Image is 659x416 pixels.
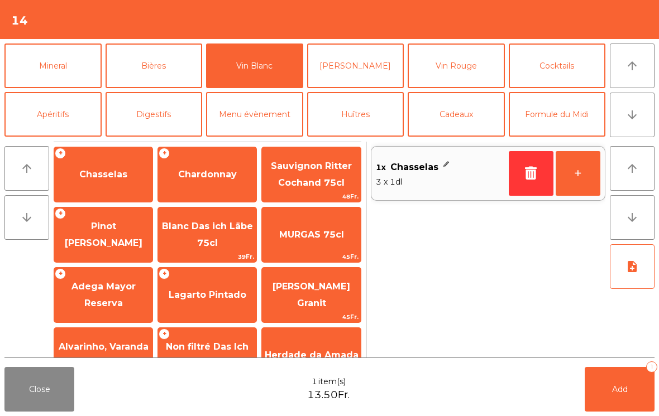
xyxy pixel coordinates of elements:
i: arrow_downward [20,211,34,224]
button: Menu évènement [206,92,303,137]
i: arrow_downward [625,211,639,224]
span: Chasselas [390,159,438,176]
button: Add1 [585,367,655,412]
span: Lagarto Pintado [169,289,246,300]
span: 3 x 1dl [376,176,504,188]
span: 48Fr. [262,191,360,202]
span: 45Fr. [262,251,360,262]
span: + [55,268,66,279]
span: + [159,268,170,279]
span: + [159,328,170,340]
span: Herdade da Amada [265,350,359,360]
button: Bières [106,43,203,88]
button: arrow_upward [610,43,655,88]
button: note_add [610,244,655,289]
button: Formule du Midi [509,92,606,137]
button: arrow_downward [610,195,655,240]
span: + [55,148,66,159]
span: MURGAS 75cl [279,229,344,240]
span: [PERSON_NAME] Granit [273,281,350,308]
button: [PERSON_NAME] [307,43,404,88]
span: Pinot [PERSON_NAME] [65,221,142,248]
button: Cadeaux [408,92,505,137]
span: 1x [376,159,386,176]
div: 1 [646,361,657,373]
button: arrow_downward [610,93,655,137]
span: Non filtré Das Ich Läbe [166,341,249,369]
button: Mineral [4,43,102,88]
span: + [55,208,66,219]
span: Adega Mayor Reserva [71,281,136,308]
i: arrow_upward [20,162,34,175]
i: arrow_upward [625,59,639,72]
span: 39Fr. [158,251,256,262]
span: item(s) [318,376,346,388]
button: Vin Rouge [408,43,505,88]
span: 45Fr. [262,312,360,322]
button: Huîtres [307,92,404,137]
span: Alvarinho, Varanda do Conde [59,341,149,369]
i: arrow_downward [625,108,639,122]
h4: 14 [11,12,28,29]
button: arrow_upward [610,146,655,191]
i: arrow_upward [625,162,639,175]
button: Vin Blanc [206,43,303,88]
span: 1 [312,376,317,388]
button: Cocktails [509,43,606,88]
i: note_add [625,260,639,273]
button: Apéritifs [4,92,102,137]
button: Digestifs [106,92,203,137]
span: Add [612,384,628,394]
button: Close [4,367,74,412]
button: arrow_upward [4,146,49,191]
button: + [556,151,600,196]
span: Sauvignon Ritter Cochand 75cl [271,161,352,188]
button: arrow_downward [4,195,49,240]
span: Chardonnay [178,169,237,180]
span: + [159,148,170,159]
span: Blanc Das ich Läbe 75cl [162,221,253,248]
span: Chasselas [79,169,127,180]
span: 13.50Fr. [307,388,350,403]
